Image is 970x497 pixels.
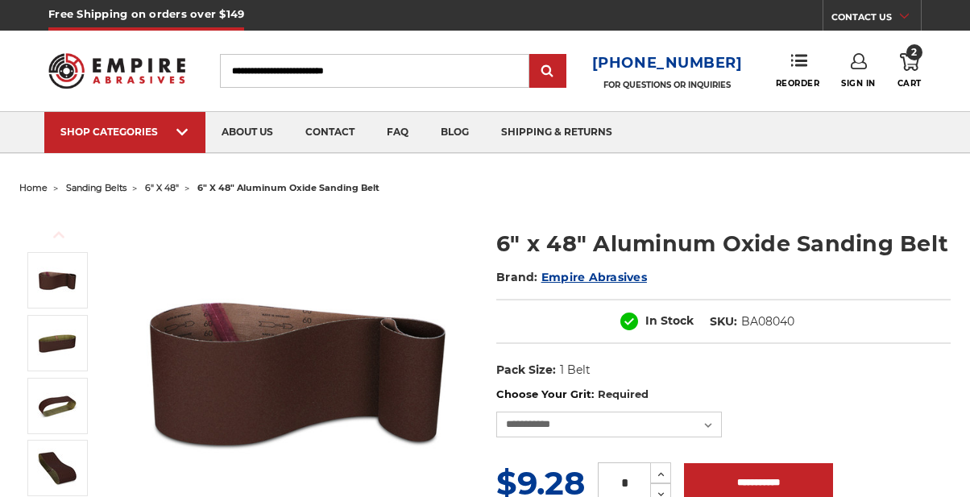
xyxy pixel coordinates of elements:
[496,387,951,403] label: Choose Your Grit:
[897,53,922,89] a: 2 Cart
[841,78,876,89] span: Sign In
[371,112,425,153] a: faq
[60,126,189,138] div: SHOP CATEGORIES
[541,270,647,284] a: Empire Abrasives
[592,52,743,75] a: [PHONE_NUMBER]
[197,182,379,193] span: 6" x 48" aluminum oxide sanding belt
[831,8,921,31] a: CONTACT US
[485,112,628,153] a: shipping & returns
[598,387,649,400] small: Required
[645,313,694,328] span: In Stock
[289,112,371,153] a: contact
[560,362,591,379] dd: 1 Belt
[37,260,77,300] img: 6" x 48" Aluminum Oxide Sanding Belt
[776,78,820,89] span: Reorder
[66,182,126,193] a: sanding belts
[906,44,922,60] span: 2
[496,362,556,379] dt: Pack Size:
[37,386,77,426] img: 6" x 48" Sanding Belt - Aluminum Oxide
[39,217,78,252] button: Previous
[496,228,951,259] h1: 6" x 48" Aluminum Oxide Sanding Belt
[37,323,77,363] img: 6" x 48" AOX Sanding Belt
[205,112,289,153] a: about us
[776,53,820,88] a: Reorder
[425,112,485,153] a: blog
[592,80,743,90] p: FOR QUESTIONS OR INQUIRIES
[48,44,185,98] img: Empire Abrasives
[19,182,48,193] a: home
[897,78,922,89] span: Cart
[496,270,538,284] span: Brand:
[37,448,77,488] img: 6" x 48" Sanding Belt - AOX
[145,182,179,193] a: 6" x 48"
[710,313,737,330] dt: SKU:
[741,313,794,330] dd: BA08040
